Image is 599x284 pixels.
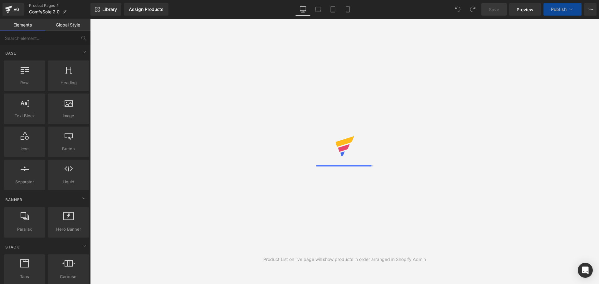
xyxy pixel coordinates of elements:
button: More [584,3,597,16]
button: Redo [466,3,479,16]
a: v6 [2,3,24,16]
span: Parallax [6,226,43,233]
button: Publish [543,3,582,16]
span: Preview [517,6,533,13]
span: Banner [5,197,23,203]
span: Tabs [6,273,43,280]
span: Image [50,113,87,119]
span: Publish [551,7,567,12]
span: Heading [50,79,87,86]
span: Row [6,79,43,86]
a: New Library [90,3,121,16]
div: Open Intercom Messenger [578,263,593,278]
a: Product Pages [29,3,90,8]
a: Global Style [45,19,90,31]
span: Hero Banner [50,226,87,233]
span: Text Block [6,113,43,119]
span: Icon [6,146,43,152]
span: Button [50,146,87,152]
span: Save [489,6,499,13]
div: Assign Products [129,7,163,12]
a: Mobile [340,3,355,16]
a: Laptop [310,3,325,16]
div: Product List on live page will show products in order arranged in Shopify Admin [263,256,426,263]
span: Stack [5,244,20,250]
button: Undo [451,3,464,16]
a: Preview [509,3,541,16]
div: v6 [12,5,20,13]
span: Base [5,50,17,56]
span: Library [102,7,117,12]
a: Tablet [325,3,340,16]
a: Desktop [295,3,310,16]
span: Separator [6,179,43,185]
span: Liquid [50,179,87,185]
span: ComfySole 2.0 [29,9,60,14]
span: Carousel [50,273,87,280]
